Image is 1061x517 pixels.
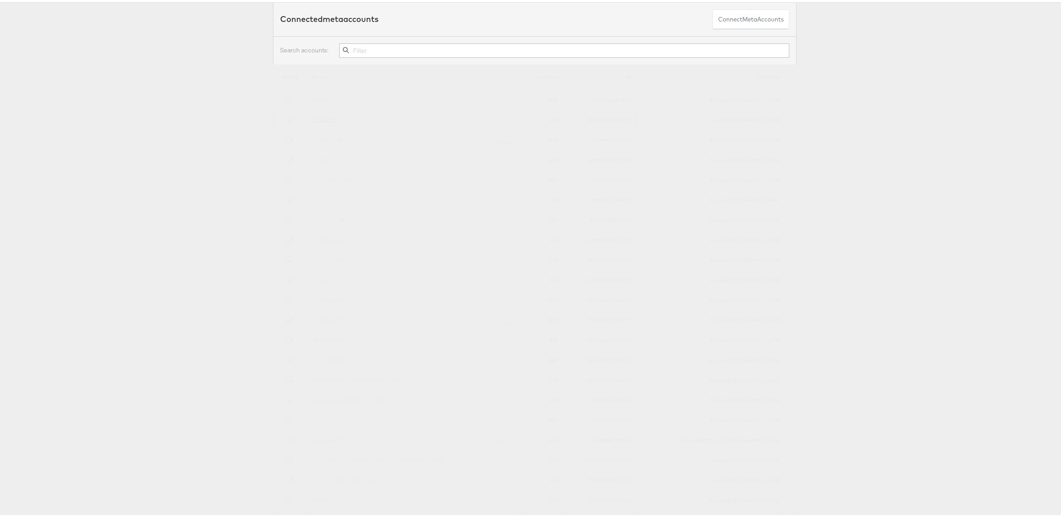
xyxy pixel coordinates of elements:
td: GBP [522,408,564,428]
td: Europe/[GEOGRAPHIC_DATA] [636,488,784,508]
input: Filter [339,41,789,56]
td: GBP [522,448,564,468]
a: JD Sports (DE) - SA [311,254,357,261]
a: (rename) [497,314,518,322]
td: Europe/[GEOGRAPHIC_DATA] [636,328,784,348]
td: GBP [522,268,564,288]
td: GBP [522,208,564,228]
td: 1383968161864054 [564,88,637,108]
td: GBP [522,88,564,108]
td: 2194898810790224 [564,428,637,448]
a: (rename) [497,434,518,442]
td: 10154957818124717 [564,228,637,248]
td: GBP [522,188,564,208]
td: 10154264656484717 [564,328,637,348]
td: 2328043064110868 [564,148,637,168]
td: [GEOGRAPHIC_DATA]/[GEOGRAPHIC_DATA] [636,428,784,448]
div: Connected accounts [280,11,379,23]
td: Europe/[GEOGRAPHIC_DATA] [636,148,784,168]
a: (rename) [497,214,518,222]
a: (rename) [497,134,518,142]
td: GBP [522,168,564,188]
td: 1374277089503746 [564,488,637,508]
a: (rename) [497,174,518,182]
a: (rename) [497,274,518,282]
span: meta [323,12,343,22]
td: 10154709502989717 [564,108,637,128]
td: GBP [522,488,564,508]
a: JD Sports (IE) - SA [311,314,354,321]
td: Europe/[GEOGRAPHIC_DATA] [636,108,784,128]
a: JD Sports (FR) - SA [311,294,356,301]
td: GBP [522,148,564,168]
a: Footpatrol (IT) [311,154,344,161]
td: Europe/[GEOGRAPHIC_DATA] [636,128,784,148]
a: JD | iOS 14 [311,194,337,201]
a: (rename) [497,374,518,382]
a: Footpatrol (FR) [311,134,346,141]
th: Timezone [636,62,784,88]
a: Go Outdoors (New) [311,174,358,181]
td: GBP [522,388,564,408]
td: Europe/[GEOGRAPHIC_DATA] [636,168,784,188]
th: Name [307,62,522,88]
button: ConnectmetaAccounts [712,7,789,27]
th: Currency [522,62,564,88]
td: 2546585092206379 [564,208,637,228]
td: Europe/[GEOGRAPHIC_DATA] [636,408,784,428]
a: (rename) [497,194,518,202]
a: (rename) [497,414,518,422]
a: (rename) [497,254,518,262]
td: Europe/[GEOGRAPHIC_DATA] [636,268,784,288]
a: JD Sports (AU) - SA [311,234,357,241]
td: Europe/[GEOGRAPHIC_DATA] [636,228,784,248]
td: Europe/[GEOGRAPHIC_DATA] [636,388,784,408]
td: Europe/[GEOGRAPHIC_DATA] [636,468,784,488]
a: (rename) [497,234,518,242]
a: (rename) [497,294,518,302]
a: (rename) [497,154,518,162]
a: JD Sports ([GEOGRAPHIC_DATA]) - [GEOGRAPHIC_DATA] [311,454,444,461]
td: GBP [522,428,564,448]
td: GBP [522,288,564,308]
td: 10154274398459717 [564,248,637,268]
a: JD Sports (NL) - [GEOGRAPHIC_DATA] [311,374,400,381]
td: GBP [522,348,564,368]
a: JD Sports (TH) [311,434,345,441]
a: JD Sports (ES) - SA [311,274,356,281]
td: Europe/[GEOGRAPHIC_DATA] [636,448,784,468]
td: GBP [522,368,564,388]
td: Europe/[GEOGRAPHIC_DATA] [636,368,784,388]
a: Blacks [311,94,327,101]
td: 10154264565944717 [564,288,637,308]
a: JD UK - Omnichannel Test [311,474,375,481]
a: (rename) [497,94,518,102]
td: 1415542181879361 [564,408,637,428]
a: JD Sports (MY) [311,354,346,361]
a: Millets [311,494,327,501]
td: 313401466893412 [564,388,637,408]
a: JD Sports ([GEOGRAPHIC_DATA]) [311,394,389,401]
a: (rename) [497,454,518,462]
a: (rename) [497,354,518,362]
th: ID [564,62,637,88]
td: Europe/[GEOGRAPHIC_DATA] [636,348,784,368]
a: Footpatrol [311,114,336,121]
td: 10155095301594717 [564,308,637,328]
td: GBP [522,228,564,248]
a: (rename) [497,114,518,122]
td: 10154264654069717 [564,268,637,288]
a: JD Sports (IT) [311,334,343,341]
td: Europe/[GEOGRAPHIC_DATA] [636,248,784,268]
td: Europe/[GEOGRAPHIC_DATA] [636,88,784,108]
a: (rename) [497,474,518,482]
td: 10154782784169717 [564,448,637,468]
td: 10155357971169717 [564,348,637,368]
td: Europe/[GEOGRAPHIC_DATA] [636,288,784,308]
td: GBP [522,128,564,148]
a: (rename) [497,494,518,502]
td: Europe/[GEOGRAPHIC_DATA] [636,208,784,228]
td: 2726343697727521 [564,468,637,488]
th: Status [273,62,307,88]
td: GBP [522,308,564,328]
